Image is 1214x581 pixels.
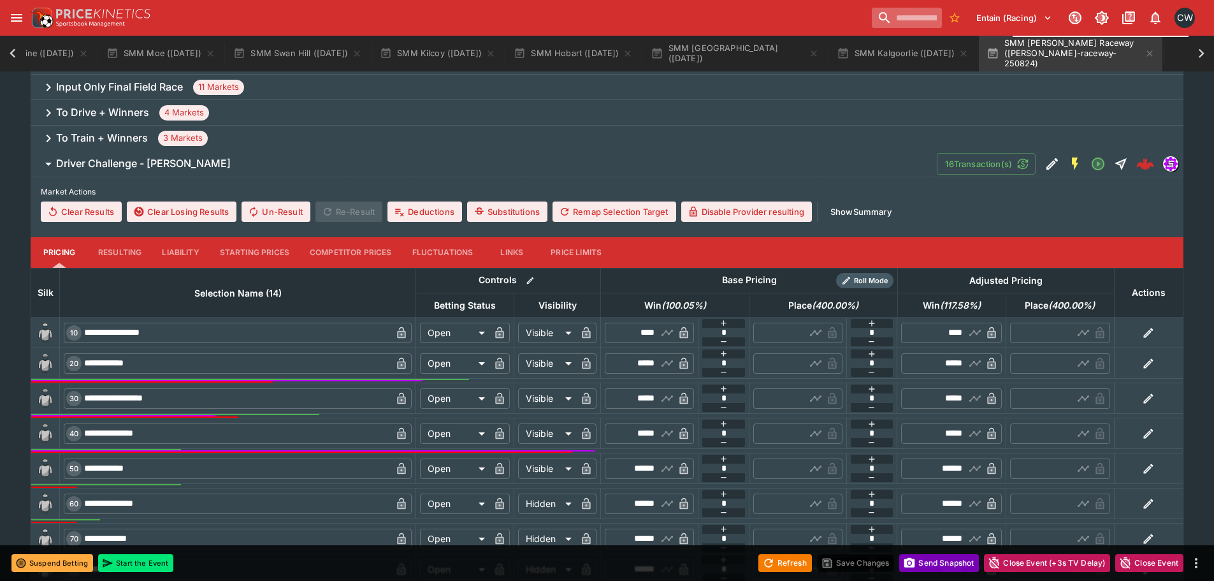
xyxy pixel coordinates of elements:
span: 50 [67,464,81,473]
h6: Driver Challenge - [PERSON_NAME] [56,157,231,170]
span: Roll Mode [849,276,893,286]
img: simulator [1164,157,1178,171]
h6: To Train + Winners [56,131,148,145]
div: Visible [518,353,576,374]
button: SMM [PERSON_NAME] Raceway ([PERSON_NAME]-raceway-250824) [979,36,1162,71]
span: 30 [67,394,81,403]
span: 4 Markets [159,107,209,119]
button: Resulting [88,237,152,268]
div: Open [420,388,489,409]
button: Notifications [1144,6,1167,29]
button: Toggle light/dark mode [1090,6,1113,29]
th: Silk [31,268,60,317]
img: blank-silk.png [35,459,55,479]
span: Betting Status [420,298,510,313]
div: Hidden [518,494,576,514]
span: Win(100.05%) [630,298,720,313]
div: Visible [518,323,576,343]
button: Starting Prices [210,237,300,268]
button: Competitor Prices [300,237,402,268]
button: SGM Enabled [1064,152,1087,175]
button: Links [483,237,540,268]
th: Controls [416,268,601,293]
div: Open [420,459,489,479]
img: blank-silk.png [35,323,55,343]
button: SMM Kalgoorlie ([DATE]) [829,36,976,71]
img: blank-silk.png [35,423,55,444]
button: Close Event [1115,554,1183,572]
button: Driver Challenge - [PERSON_NAME] [31,151,937,177]
button: Documentation [1117,6,1140,29]
label: Market Actions [41,182,1173,202]
img: blank-silk.png [35,494,55,514]
div: simulator [1163,156,1178,172]
button: Fluctuations [402,237,484,268]
button: ShowSummary [823,202,899,222]
button: Start the Event [98,554,173,572]
button: Price Limits [540,237,612,268]
button: Remap Selection Target [553,202,676,222]
div: Visible [518,459,576,479]
button: Clint Wallis [1171,4,1199,32]
button: SMM [GEOGRAPHIC_DATA] ([DATE]) [643,36,827,71]
span: 60 [67,499,81,508]
span: Re-Result [315,202,382,222]
img: blank-silk.png [35,529,55,549]
span: Place(400.00%) [1011,298,1109,313]
button: SMM Hobart ([DATE]) [506,36,640,71]
button: SMM Kilcoy ([DATE]) [372,36,503,71]
div: Show/hide Price Roll mode configuration. [836,273,893,288]
span: Place(400.00%) [774,298,872,313]
h6: To Drive + Winners [56,106,149,119]
div: Open [420,423,489,444]
button: Disable Provider resulting [681,202,812,222]
button: open drawer [5,6,28,29]
button: No Bookmarks [944,8,965,28]
em: ( 100.05 %) [661,298,706,313]
button: SMM Moe ([DATE]) [99,36,224,71]
input: search [872,8,942,28]
svg: Open [1090,156,1106,172]
button: Un-Result [242,202,310,222]
div: Clint Wallis [1174,8,1195,28]
span: Visibility [524,298,591,313]
button: Suspend Betting [11,554,93,572]
button: Liability [152,237,209,268]
button: Close Event (+3s TV Delay) [984,554,1110,572]
img: blank-silk.png [35,353,55,374]
button: SMM Swan Hill ([DATE]) [226,36,370,71]
span: 3 Markets [158,132,208,145]
div: Open [420,529,489,549]
span: Win(117.58%) [909,298,995,313]
img: logo-cerberus--red.svg [1136,155,1154,173]
img: PriceKinetics [56,9,150,18]
button: Refresh [758,554,812,572]
span: 70 [68,534,81,543]
button: Open [1087,152,1109,175]
img: PriceKinetics Logo [28,5,54,31]
em: ( 400.00 %) [1048,298,1095,313]
div: Base Pricing [717,272,782,288]
button: Bulk edit [522,272,538,289]
button: Select Tenant [969,8,1060,28]
div: Open [420,323,489,343]
button: Pricing [31,237,88,268]
div: Hidden [518,529,576,549]
span: 40 [67,429,81,438]
button: Clear Results [41,202,122,222]
em: ( 117.58 %) [940,298,981,313]
img: blank-silk.png [35,388,55,409]
th: Adjusted Pricing [897,268,1114,293]
button: Edit Detail [1041,152,1064,175]
th: Actions [1114,268,1183,317]
span: Selection Name (14) [180,286,296,301]
span: 11 Markets [193,81,244,94]
div: Visible [518,423,576,444]
button: Substitutions [467,202,547,222]
em: ( 400.00 %) [812,298,858,313]
h6: Input Only Final Field Race [56,80,183,94]
span: 20 [67,359,81,368]
button: more [1189,555,1204,571]
div: 88caafa1-dc57-4d0a-975c-ac7dd949d7dd [1136,155,1154,173]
